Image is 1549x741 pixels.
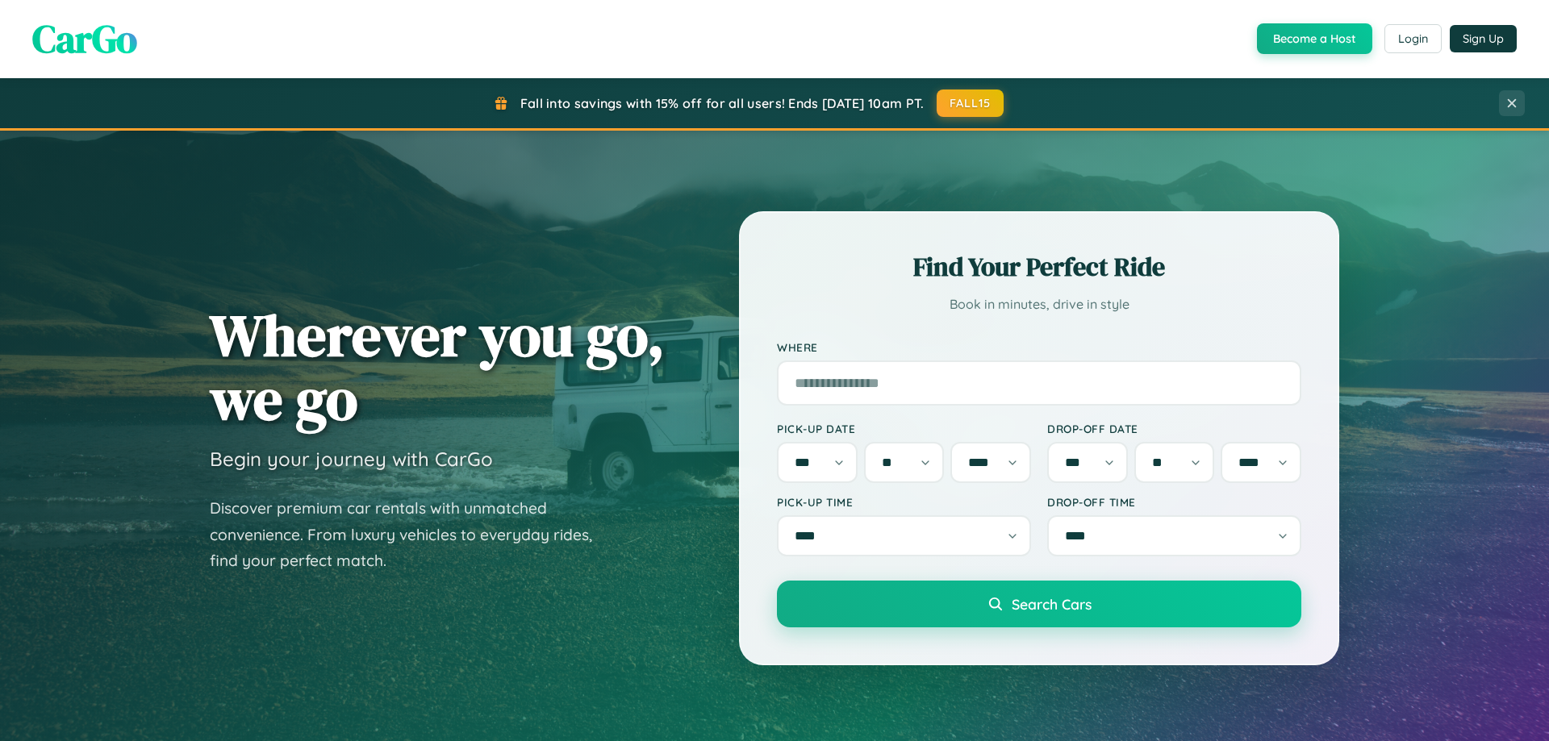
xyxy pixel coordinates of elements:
label: Where [777,340,1301,354]
span: Search Cars [1012,595,1092,613]
button: Become a Host [1257,23,1372,54]
p: Book in minutes, drive in style [777,293,1301,316]
button: Search Cars [777,581,1301,627]
h1: Wherever you go, we go [210,303,665,431]
label: Pick-up Time [777,495,1031,509]
button: FALL15 [937,90,1004,117]
p: Discover premium car rentals with unmatched convenience. From luxury vehicles to everyday rides, ... [210,495,613,574]
label: Drop-off Time [1047,495,1301,509]
span: Fall into savings with 15% off for all users! Ends [DATE] 10am PT. [520,95,925,111]
h2: Find Your Perfect Ride [777,249,1301,285]
label: Pick-up Date [777,422,1031,435]
span: CarGo [32,12,137,65]
button: Sign Up [1450,25,1517,52]
button: Login [1384,24,1442,53]
label: Drop-off Date [1047,422,1301,435]
h3: Begin your journey with CarGo [210,447,493,471]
